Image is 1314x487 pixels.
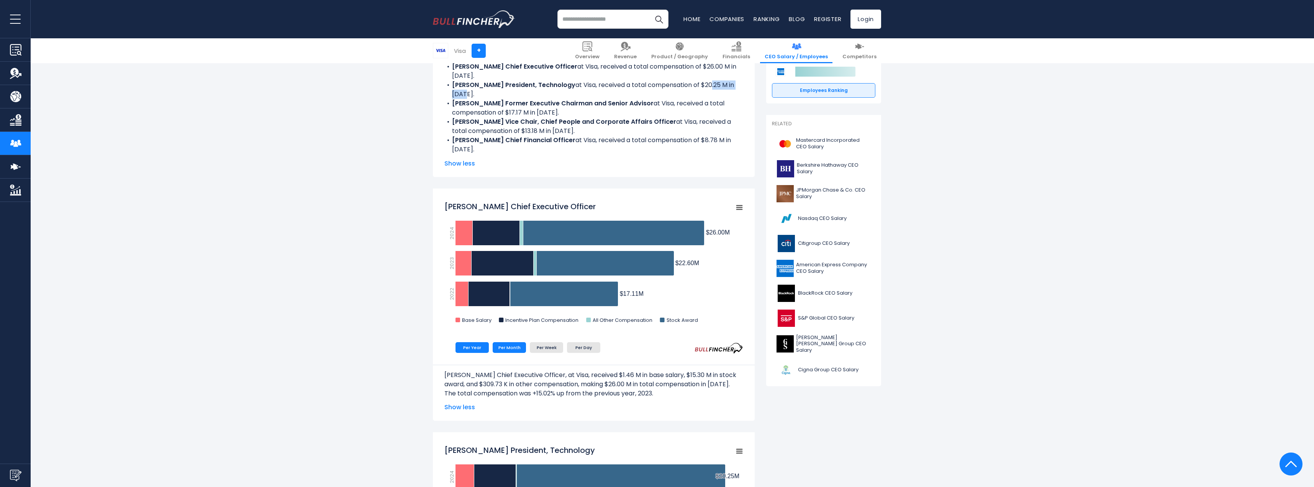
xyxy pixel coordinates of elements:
p: [PERSON_NAME] Chief Executive Officer, at Visa, received $1.46 M in base salary, $15.30 M in stoc... [444,371,743,389]
a: [PERSON_NAME] [PERSON_NAME] Group CEO Salary [772,333,875,356]
a: Citigroup CEO Salary [772,233,875,254]
a: Revenue [609,38,641,63]
a: + [472,44,486,58]
a: Home [683,15,700,23]
img: MA logo [777,135,794,152]
a: Ranking [754,15,780,23]
li: Per Day [567,342,600,353]
tspan: $22.60M [675,260,699,266]
img: NDAQ logo [777,210,796,227]
a: American Express Company CEO Salary [772,258,875,279]
span: Mastercard Incorporated CEO Salary [796,137,871,150]
span: Competitors [842,54,877,60]
img: American Express Company competitors logo [776,67,786,77]
li: at Visa, received a total compensation of $26.00 M in [DATE]. [444,62,743,80]
a: BlackRock CEO Salary [772,283,875,304]
li: at Visa, received a total compensation of $8.78 M in [DATE]. [444,136,743,154]
a: Companies [709,15,744,23]
tspan: [PERSON_NAME] President, Technology [444,445,595,456]
text: 2024 [448,471,455,483]
span: Revenue [614,54,637,60]
img: V logo [433,43,448,58]
a: JPMorgan Chase & Co. CEO Salary [772,183,875,204]
span: Citigroup CEO Salary [798,240,850,247]
button: Search [649,10,668,29]
text: 2022 [448,288,455,300]
a: Cigna Group CEO Salary [772,359,875,380]
p: The total compensation was +15.02% up from the previous year, 2023. [444,389,743,398]
li: at Visa, received a total compensation of $13.18 M in [DATE]. [444,117,743,136]
b: [PERSON_NAME] Chief Executive Officer [452,62,577,71]
div: Visa [454,46,466,55]
img: bullfincher logo [433,10,515,28]
span: Product / Geography [651,54,708,60]
span: American Express Company CEO Salary [796,262,871,275]
span: Overview [575,54,600,60]
b: [PERSON_NAME] Vice Chair, Chief People and Corporate Affairs Officer [452,117,676,126]
a: Berkshire Hathaway CEO Salary [772,158,875,179]
tspan: $26.00M [706,229,730,236]
a: CEO Salary / Employees [760,38,832,63]
img: JPM logo [777,185,794,202]
text: All Other Compensation [593,316,652,324]
tspan: [PERSON_NAME] Chief Executive Officer [444,201,596,212]
li: at Visa, received a total compensation of $20.25 M in [DATE]. [444,80,743,99]
tspan: $20.25M [716,473,739,479]
span: CEO Salary / Employees [765,54,828,60]
img: BLK logo [777,285,796,302]
text: Stock Award [667,316,698,324]
li: Per Year [455,342,489,353]
a: Overview [570,38,604,63]
span: Financials [723,54,750,60]
span: [PERSON_NAME] [PERSON_NAME] Group CEO Salary [796,335,871,354]
a: Blog [789,15,805,23]
p: Related [772,121,875,127]
img: BRK-B logo [777,160,795,177]
span: Show less [444,403,743,412]
a: Mastercard Incorporated CEO Salary [772,133,875,154]
a: Employees Ranking [772,83,875,98]
span: S&P Global CEO Salary [798,315,854,321]
a: Financials [718,38,755,63]
li: Per Week [530,342,563,353]
li: Per Month [493,342,526,353]
a: Product / Geography [647,38,713,63]
li: at Visa, received a total compensation of $17.17 M in [DATE]. [444,99,743,117]
img: C logo [777,235,796,252]
span: BlackRock CEO Salary [798,290,852,297]
tspan: $17.11M [620,290,644,297]
a: Go to homepage [433,10,515,28]
text: 2024 [448,227,455,239]
span: Nasdaq CEO Salary [798,215,847,222]
b: [PERSON_NAME] Former Executive Chairman and Senior Advisor [452,99,654,108]
img: CI logo [777,361,796,379]
b: [PERSON_NAME] Chief Financial Officer [452,136,575,144]
img: SPGI logo [777,310,796,327]
a: Login [850,10,881,29]
span: Cigna Group CEO Salary [798,367,859,373]
svg: Ryan Mclnerney Chief Executive Officer [444,197,743,331]
img: AXP logo [777,260,794,277]
span: JPMorgan Chase & Co. CEO Salary [796,187,871,200]
a: Register [814,15,841,23]
text: 2023 [448,257,455,269]
span: Show less [444,159,743,168]
span: Berkshire Hathaway CEO Salary [797,162,871,175]
a: Competitors [838,38,881,63]
a: S&P Global CEO Salary [772,308,875,329]
b: [PERSON_NAME] President, Technology [452,80,575,89]
text: Base Salary [462,316,492,324]
text: Incentive Plan Compensation [505,316,578,324]
a: Nasdaq CEO Salary [772,208,875,229]
img: GS logo [777,335,794,353]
